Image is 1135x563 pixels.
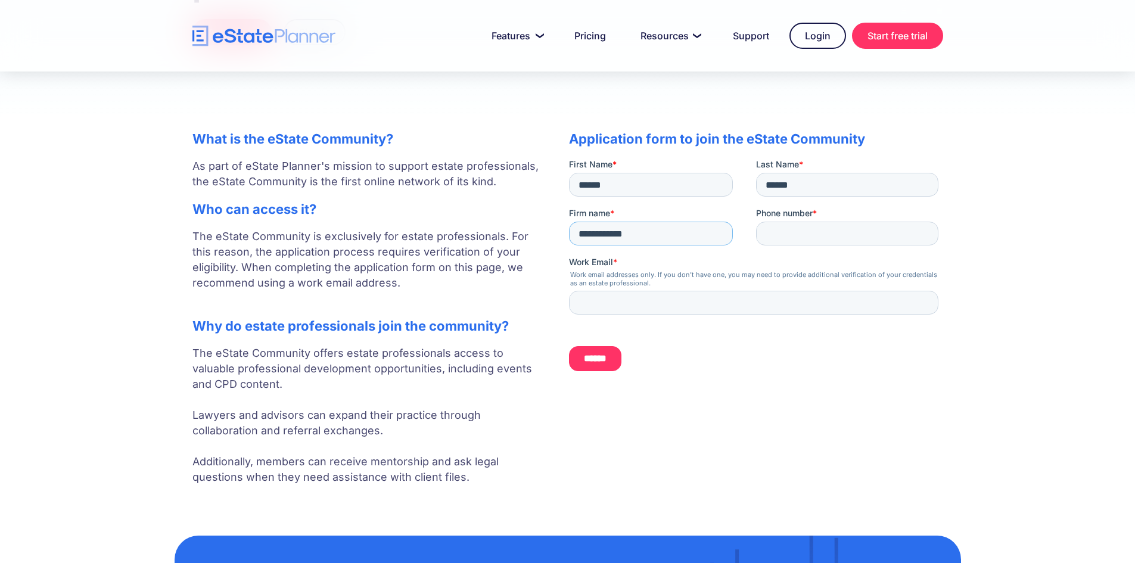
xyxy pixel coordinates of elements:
[569,131,943,147] h2: Application form to join the eState Community
[192,26,335,46] a: home
[192,131,545,147] h2: What is the eState Community?
[789,23,846,49] a: Login
[719,24,783,48] a: Support
[192,158,545,189] p: As part of eState Planner's mission to support estate professionals, the eState Community is the ...
[192,318,545,334] h2: Why do estate professionals join the community?
[569,158,943,381] iframe: Form 0
[626,24,713,48] a: Resources
[852,23,943,49] a: Start free trial
[192,201,545,217] h2: Who can access it?
[477,24,554,48] a: Features
[192,229,545,306] p: The eState Community is exclusively for estate professionals. For this reason, the application pr...
[192,346,545,485] p: The eState Community offers estate professionals access to valuable professional development oppo...
[560,24,620,48] a: Pricing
